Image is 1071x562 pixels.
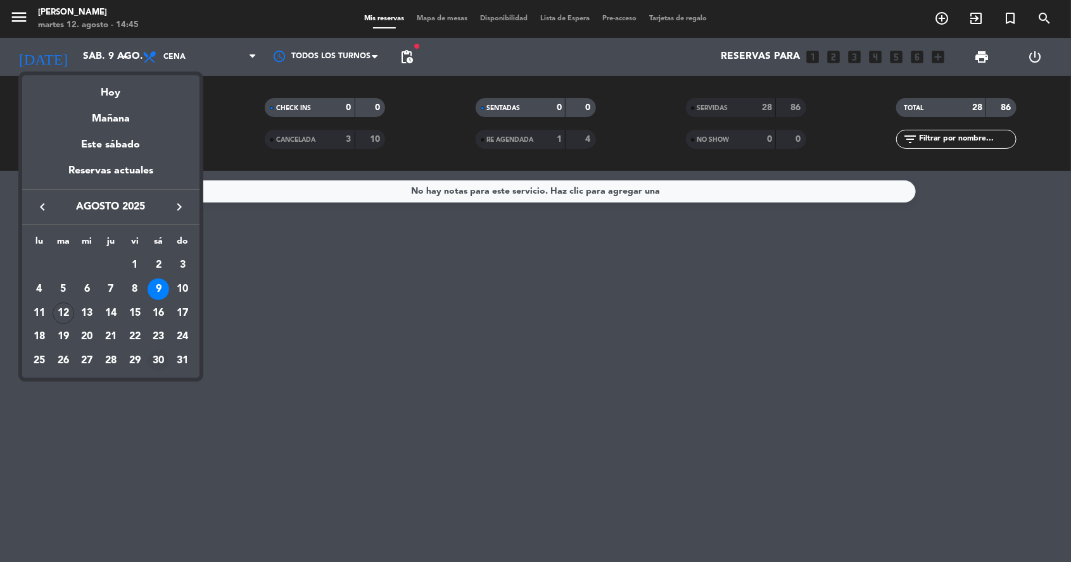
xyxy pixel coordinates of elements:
th: miércoles [75,234,99,254]
i: keyboard_arrow_right [172,199,187,215]
div: Este sábado [22,127,200,163]
div: 17 [172,303,193,324]
td: 5 de agosto de 2025 [51,277,75,301]
div: 28 [100,350,122,372]
div: 1 [124,254,146,276]
td: 16 de agosto de 2025 [147,301,171,325]
div: 13 [76,303,98,324]
div: 23 [148,326,169,347]
td: 25 de agosto de 2025 [27,349,51,373]
button: keyboard_arrow_right [168,199,191,215]
td: 29 de agosto de 2025 [123,349,147,373]
div: 7 [100,278,122,300]
div: 4 [29,278,50,300]
div: 5 [53,278,74,300]
td: 13 de agosto de 2025 [75,301,99,325]
td: 14 de agosto de 2025 [99,301,123,325]
td: 1 de agosto de 2025 [123,254,147,278]
td: 26 de agosto de 2025 [51,349,75,373]
div: 6 [76,278,98,300]
div: 18 [29,326,50,347]
div: 19 [53,326,74,347]
div: 9 [148,278,169,300]
th: domingo [170,234,194,254]
th: viernes [123,234,147,254]
td: 4 de agosto de 2025 [27,277,51,301]
div: 15 [124,303,146,324]
div: 20 [76,326,98,347]
div: 30 [148,350,169,372]
th: jueves [99,234,123,254]
div: 2 [148,254,169,276]
div: 22 [124,326,146,347]
td: 8 de agosto de 2025 [123,277,147,301]
th: sábado [147,234,171,254]
div: 11 [29,303,50,324]
div: 8 [124,278,146,300]
th: lunes [27,234,51,254]
div: 21 [100,326,122,347]
td: 11 de agosto de 2025 [27,301,51,325]
div: Reservas actuales [22,163,200,189]
td: 21 de agosto de 2025 [99,325,123,349]
td: 22 de agosto de 2025 [123,325,147,349]
div: Mañana [22,101,200,127]
td: 12 de agosto de 2025 [51,301,75,325]
div: 10 [172,278,193,300]
div: Hoy [22,75,200,101]
td: 9 de agosto de 2025 [147,277,171,301]
td: 24 de agosto de 2025 [170,325,194,349]
td: 19 de agosto de 2025 [51,325,75,349]
td: 28 de agosto de 2025 [99,349,123,373]
div: 16 [148,303,169,324]
td: 30 de agosto de 2025 [147,349,171,373]
div: 31 [172,350,193,372]
div: 26 [53,350,74,372]
td: 15 de agosto de 2025 [123,301,147,325]
div: 25 [29,350,50,372]
i: keyboard_arrow_left [35,199,50,215]
td: 23 de agosto de 2025 [147,325,171,349]
td: 3 de agosto de 2025 [170,254,194,278]
td: 17 de agosto de 2025 [170,301,194,325]
div: 14 [100,303,122,324]
td: 27 de agosto de 2025 [75,349,99,373]
td: 31 de agosto de 2025 [170,349,194,373]
div: 24 [172,326,193,347]
div: 12 [53,303,74,324]
div: 27 [76,350,98,372]
div: 29 [124,350,146,372]
td: 6 de agosto de 2025 [75,277,99,301]
td: 18 de agosto de 2025 [27,325,51,349]
button: keyboard_arrow_left [31,199,54,215]
td: 20 de agosto de 2025 [75,325,99,349]
th: martes [51,234,75,254]
td: 10 de agosto de 2025 [170,277,194,301]
td: 2 de agosto de 2025 [147,254,171,278]
td: AGO. [27,254,123,278]
div: 3 [172,254,193,276]
td: 7 de agosto de 2025 [99,277,123,301]
span: agosto 2025 [54,199,168,215]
